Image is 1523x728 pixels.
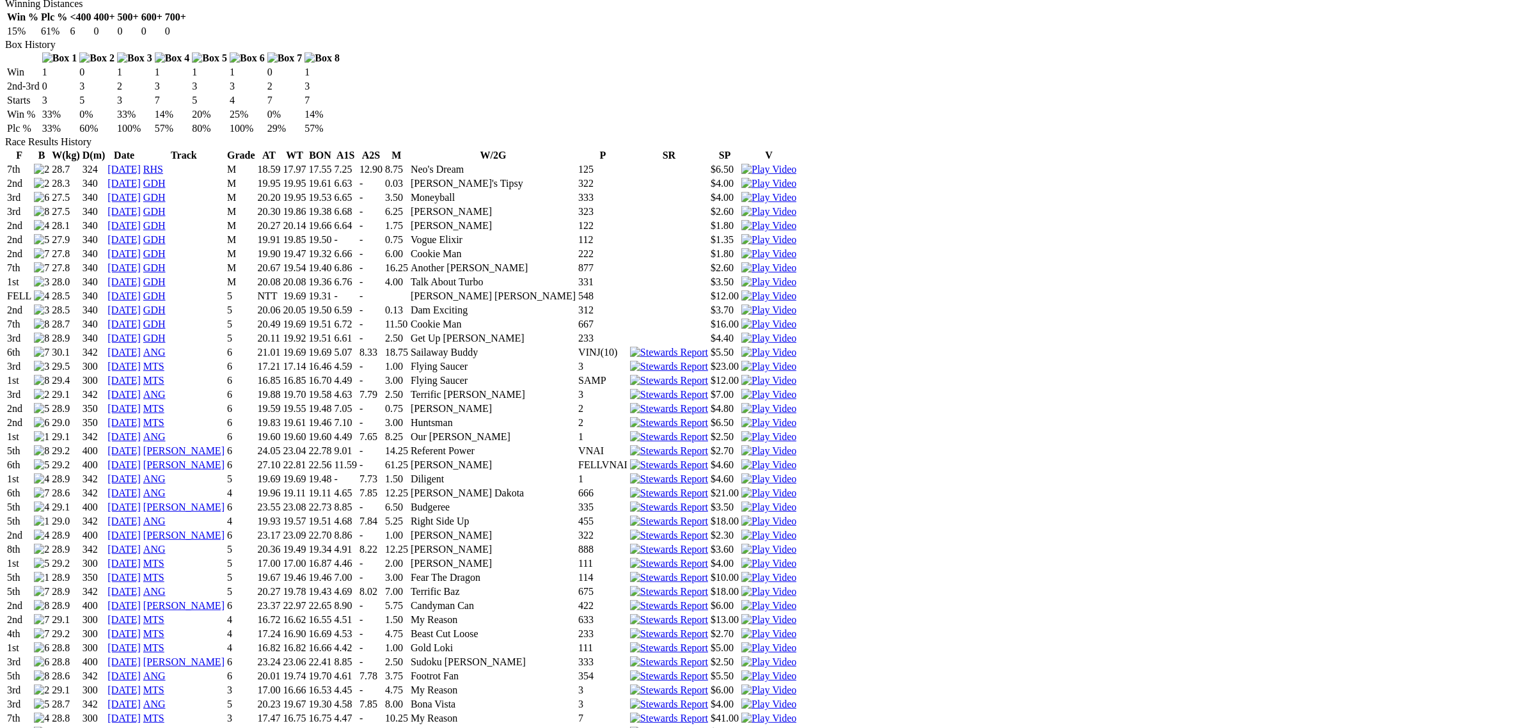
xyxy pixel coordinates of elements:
td: 2nd-3rd [6,80,40,93]
td: 0% [267,108,303,121]
img: Play Video [741,305,796,316]
img: 8 [34,206,49,218]
img: 4 [34,290,49,302]
a: ANG [143,670,166,681]
td: 2 [267,80,303,93]
a: ANG [143,516,166,526]
img: Play Video [741,290,796,302]
img: Play Video [741,558,796,569]
a: [PERSON_NAME] [143,502,225,512]
img: Play Video [741,262,796,274]
a: View replay [741,333,796,344]
img: Stewards Report [630,586,708,597]
img: Stewards Report [630,347,708,358]
a: View replay [741,572,796,583]
img: Stewards Report [630,642,708,654]
img: Play Video [741,192,796,203]
td: 0% [79,108,115,121]
img: 5 [34,558,49,569]
a: View replay [741,248,796,259]
a: View replay [741,192,796,203]
img: Stewards Report [630,614,708,626]
img: Play Video [741,220,796,232]
td: 33% [42,108,78,121]
a: MTS [143,572,164,583]
a: ANG [143,487,166,498]
td: 3 [116,94,153,107]
a: View replay [741,487,796,498]
a: MTS [143,642,164,653]
a: [DATE] [107,319,141,329]
a: View replay [741,276,796,287]
a: [DATE] [107,670,141,681]
a: View replay [741,544,796,555]
a: View replay [741,375,796,386]
img: Play Video [741,600,796,612]
img: Box 4 [155,52,190,64]
a: [DATE] [107,600,141,611]
td: 6 [69,25,91,38]
a: View replay [741,220,796,231]
a: GDH [143,178,166,189]
a: View replay [741,699,796,709]
img: Stewards Report [630,459,708,471]
img: Stewards Report [630,361,708,372]
a: [DATE] [107,713,141,724]
td: Win % [6,108,40,121]
td: 33% [42,122,78,135]
img: 5 [34,234,49,246]
img: Play Video [741,473,796,485]
a: GDH [143,248,166,259]
a: ANG [143,544,166,555]
a: [DATE] [107,206,141,217]
a: [DATE] [107,642,141,653]
a: [DATE] [107,431,141,442]
a: [DATE] [107,403,141,414]
a: [DATE] [107,262,141,273]
td: 0 [79,66,115,79]
a: [DATE] [107,473,141,484]
td: 57% [304,122,340,135]
img: Stewards Report [630,544,708,555]
a: [DATE] [107,459,141,470]
td: 3 [229,80,265,93]
img: Stewards Report [630,431,708,443]
a: GDH [143,276,166,287]
img: Stewards Report [630,558,708,569]
td: 0 [267,66,303,79]
a: MTS [143,684,164,695]
img: 6 [34,417,49,429]
img: 3 [34,276,49,288]
td: 2 [116,80,153,93]
td: 60% [79,122,115,135]
a: [DATE] [107,347,141,358]
th: W(kg) [51,149,81,162]
a: RHS [143,164,163,175]
a: GDH [143,319,166,329]
td: 20% [191,108,228,121]
img: Play Video [741,333,796,344]
a: View replay [741,347,796,358]
img: Stewards Report [630,699,708,710]
a: [PERSON_NAME] [143,656,225,667]
img: Stewards Report [630,628,708,640]
a: View replay [741,403,796,414]
a: View replay [741,713,796,724]
td: 1 [116,66,153,79]
img: 8 [34,375,49,386]
img: 1 [34,572,49,583]
a: View replay [741,628,796,639]
a: [PERSON_NAME] [143,600,225,611]
img: 6 [34,192,49,203]
a: View replay [741,516,796,526]
img: Box 5 [192,52,227,64]
a: [PERSON_NAME] [143,530,225,541]
img: Stewards Report [630,375,708,386]
img: 6 [34,656,49,668]
img: Play Video [741,347,796,358]
a: [DATE] [107,558,141,569]
img: 4 [34,220,49,232]
img: Stewards Report [630,530,708,541]
td: 1 [304,66,340,79]
img: Play Video [741,516,796,527]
